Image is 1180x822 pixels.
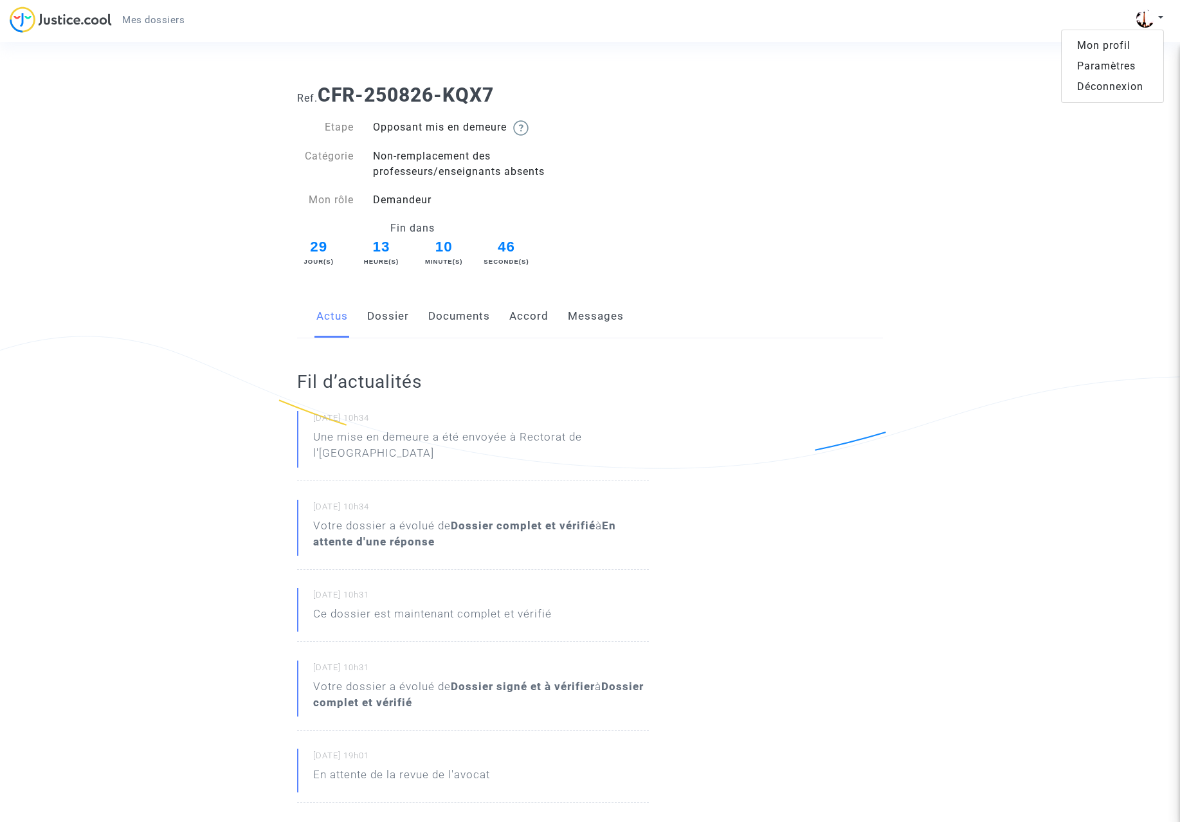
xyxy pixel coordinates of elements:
[421,236,467,258] span: 10
[363,149,590,179] div: Non-remplacement des professeurs/enseignants absents
[313,412,649,429] small: [DATE] 10h34
[358,236,404,258] span: 13
[318,84,494,106] b: CFR-250826-KQX7
[363,192,590,208] div: Demandeur
[1062,77,1163,97] a: Déconnexion
[296,236,342,258] span: 29
[287,192,363,208] div: Mon rôle
[451,680,595,693] b: Dossier signé et à vérifier
[313,679,649,711] div: Votre dossier a évolué de à
[484,257,530,266] div: Seconde(s)
[568,295,624,338] a: Messages
[363,120,590,136] div: Opposant mis en demeure
[313,662,649,679] small: [DATE] 10h31
[316,295,348,338] a: Actus
[112,10,195,30] a: Mes dossiers
[313,750,649,767] small: [DATE] 19h01
[313,501,649,518] small: [DATE] 10h34
[313,680,644,709] b: Dossier complet et vérifié
[287,221,538,236] div: Fin dans
[1062,35,1163,56] a: Mon profil
[451,519,595,532] b: Dossier complet et vérifié
[296,257,342,266] div: Jour(s)
[313,606,552,628] p: Ce dossier est maintenant complet et vérifié
[421,257,467,266] div: Minute(s)
[287,149,363,179] div: Catégorie
[297,370,649,393] h2: Fil d’actualités
[513,120,529,136] img: help.svg
[10,6,112,33] img: jc-logo.svg
[428,295,490,338] a: Documents
[1136,10,1154,28] img: ACg8ocKrgi52qv5Wg8i-KQkOFBzEjZdPSx4zWwKnRlzYjlrmmCanNOjG=s96-c
[313,518,649,550] div: Votre dossier a évolué de à
[313,767,490,789] p: En attente de la revue de l'avocat
[313,519,616,548] b: En attente d'une réponse
[509,295,549,338] a: Accord
[367,295,409,338] a: Dossier
[313,429,649,468] p: Une mise en demeure a été envoyée à Rectorat de l'[GEOGRAPHIC_DATA]
[1062,56,1163,77] a: Paramètres
[287,120,363,136] div: Etape
[297,92,318,104] span: Ref.
[122,14,185,26] span: Mes dossiers
[484,236,530,258] span: 46
[358,257,404,266] div: Heure(s)
[313,589,649,606] small: [DATE] 10h31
